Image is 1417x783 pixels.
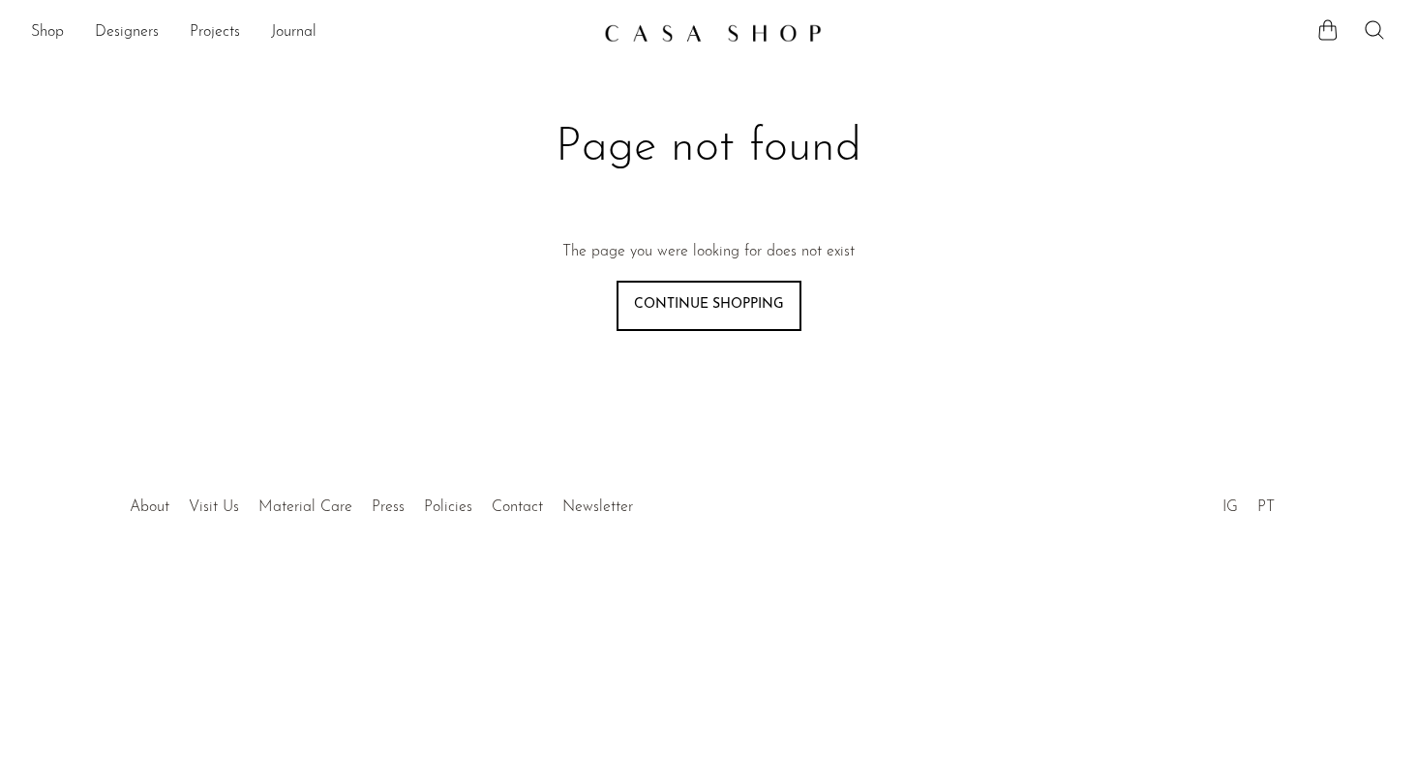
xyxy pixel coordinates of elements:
[401,118,1016,178] h1: Page not found
[95,20,159,45] a: Designers
[424,499,472,515] a: Policies
[31,20,64,45] a: Shop
[120,484,643,521] ul: Quick links
[1257,499,1275,515] a: PT
[31,16,588,49] ul: NEW HEADER MENU
[190,20,240,45] a: Projects
[31,16,588,49] nav: Desktop navigation
[617,281,801,331] a: Continue shopping
[130,499,169,515] a: About
[1222,499,1238,515] a: IG
[1213,484,1284,521] ul: Social Medias
[189,499,239,515] a: Visit Us
[258,499,352,515] a: Material Care
[562,240,855,265] p: The page you were looking for does not exist
[271,20,317,45] a: Journal
[492,499,543,515] a: Contact
[372,499,405,515] a: Press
